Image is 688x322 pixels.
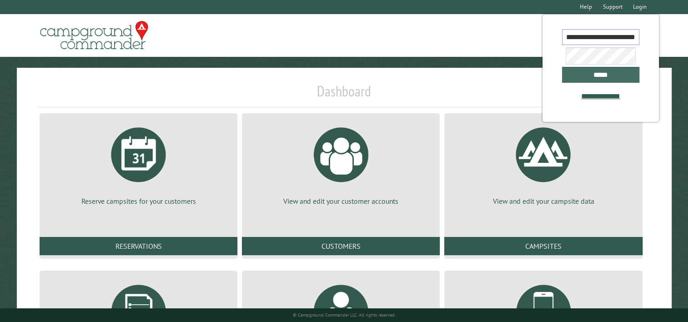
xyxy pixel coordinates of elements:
p: Reserve campsites for your customers [50,196,226,206]
h1: Dashboard [37,82,651,107]
img: Campground Commander [37,18,151,53]
a: Reserve campsites for your customers [50,121,226,206]
a: Customers [242,237,440,255]
a: Campsites [444,237,642,255]
small: © Campground Commander LLC. All rights reserved. [293,312,396,318]
p: View and edit your customer accounts [253,196,429,206]
p: View and edit your campsite data [455,196,631,206]
a: Reservations [40,237,237,255]
a: View and edit your customer accounts [253,121,429,206]
a: View and edit your campsite data [455,121,631,206]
